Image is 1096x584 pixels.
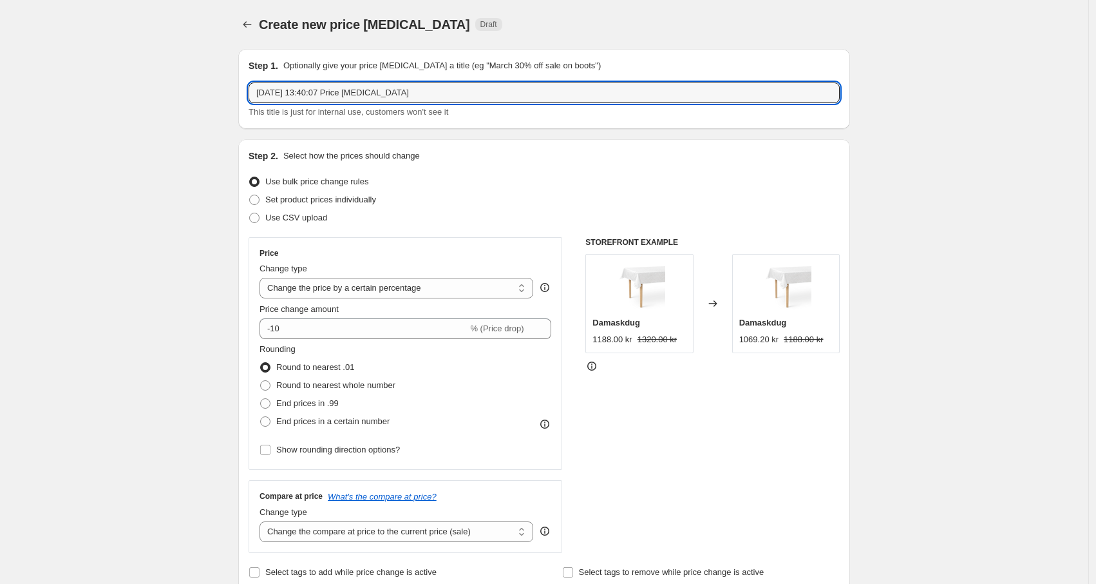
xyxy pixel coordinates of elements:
span: End prices in a certain number [276,416,390,426]
span: Select tags to add while price change is active [265,567,437,577]
h6: STOREFRONT EXAMPLE [585,237,840,248]
span: Damaskdug [592,318,640,327]
span: Show rounding direction options? [276,445,400,454]
input: -15 [260,318,468,339]
strike: 1320.00 kr [638,333,677,346]
h3: Compare at price [260,491,323,501]
p: Optionally give your price [MEDICAL_DATA] a title (eg "March 30% off sale on boots") [283,59,601,72]
span: Price change amount [260,304,339,314]
span: Change type [260,507,307,517]
strike: 1188.00 kr [784,333,823,346]
button: What's the compare at price? [328,492,437,501]
h2: Step 1. [249,59,278,72]
span: % (Price drop) [470,324,524,333]
img: arne-jacobsen-tablecloth-white-pack-2-new-final_80x.webp [760,261,811,313]
span: Set product prices individually [265,195,376,204]
span: Rounding [260,344,296,354]
span: Round to nearest .01 [276,362,354,372]
div: 1188.00 kr [592,333,632,346]
input: 30% off holiday sale [249,83,840,103]
span: Select tags to remove while price change is active [579,567,764,577]
div: 1069.20 kr [739,333,779,346]
h3: Price [260,248,278,258]
span: End prices in .99 [276,398,339,408]
span: Draft [480,19,497,30]
span: Create new price [MEDICAL_DATA] [259,17,470,32]
span: Use CSV upload [265,213,327,222]
button: Price change jobs [238,15,256,34]
span: Damaskdug [739,318,787,327]
h2: Step 2. [249,150,278,162]
span: Use bulk price change rules [265,177,368,186]
p: Select how the prices should change [283,150,420,162]
div: help [538,281,551,294]
span: Round to nearest whole number [276,380,395,390]
div: help [538,525,551,538]
img: arne-jacobsen-tablecloth-white-pack-2-new-final_80x.webp [614,261,665,313]
span: This title is just for internal use, customers won't see it [249,107,448,117]
span: Change type [260,264,307,273]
